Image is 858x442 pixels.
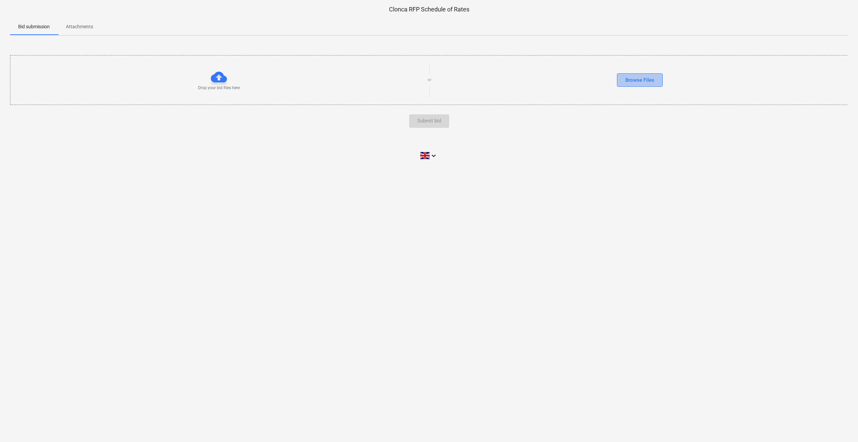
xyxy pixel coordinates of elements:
[430,152,438,160] i: keyboard_arrow_down
[66,23,93,30] p: Attachments
[10,55,849,105] div: Drop your bid files hereorBrowse Files
[625,76,654,84] div: Browse Files
[10,5,848,13] p: Clonca RFP Schedule of Rates
[198,85,240,91] p: Drop your bid files here
[617,73,663,87] button: Browse Files
[428,77,431,83] p: or
[18,23,50,30] p: Bid submission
